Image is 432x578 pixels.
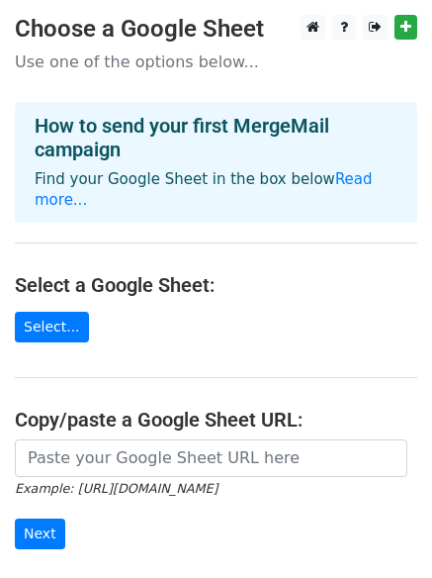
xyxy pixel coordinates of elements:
[15,519,65,549] input: Next
[15,312,89,342] a: Select...
[35,114,397,161] h4: How to send your first MergeMail campaign
[15,481,217,496] small: Example: [URL][DOMAIN_NAME]
[15,273,417,297] h4: Select a Google Sheet:
[15,439,407,477] input: Paste your Google Sheet URL here
[15,408,417,432] h4: Copy/paste a Google Sheet URL:
[15,51,417,72] p: Use one of the options below...
[35,169,397,211] p: Find your Google Sheet in the box below
[15,15,417,44] h3: Choose a Google Sheet
[35,170,373,209] a: Read more...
